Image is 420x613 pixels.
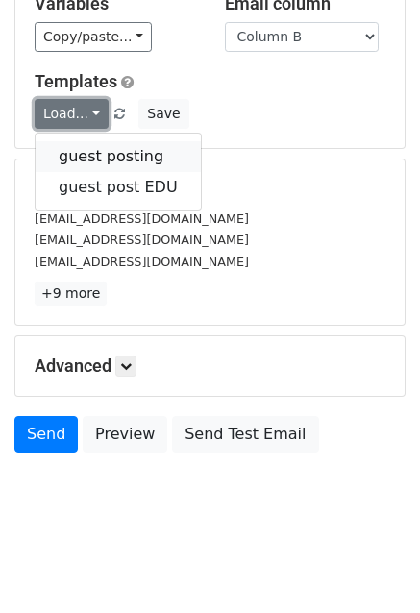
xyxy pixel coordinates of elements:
[35,211,249,226] small: [EMAIL_ADDRESS][DOMAIN_NAME]
[35,99,109,129] a: Load...
[35,255,249,269] small: [EMAIL_ADDRESS][DOMAIN_NAME]
[35,22,152,52] a: Copy/paste...
[35,282,107,306] a: +9 more
[36,172,201,203] a: guest post EDU
[35,71,117,91] a: Templates
[36,141,201,172] a: guest posting
[35,179,385,200] h5: 12 Recipients
[14,416,78,453] a: Send
[324,521,420,613] iframe: Chat Widget
[35,356,385,377] h5: Advanced
[138,99,188,129] button: Save
[83,416,167,453] a: Preview
[172,416,318,453] a: Send Test Email
[35,233,249,247] small: [EMAIL_ADDRESS][DOMAIN_NAME]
